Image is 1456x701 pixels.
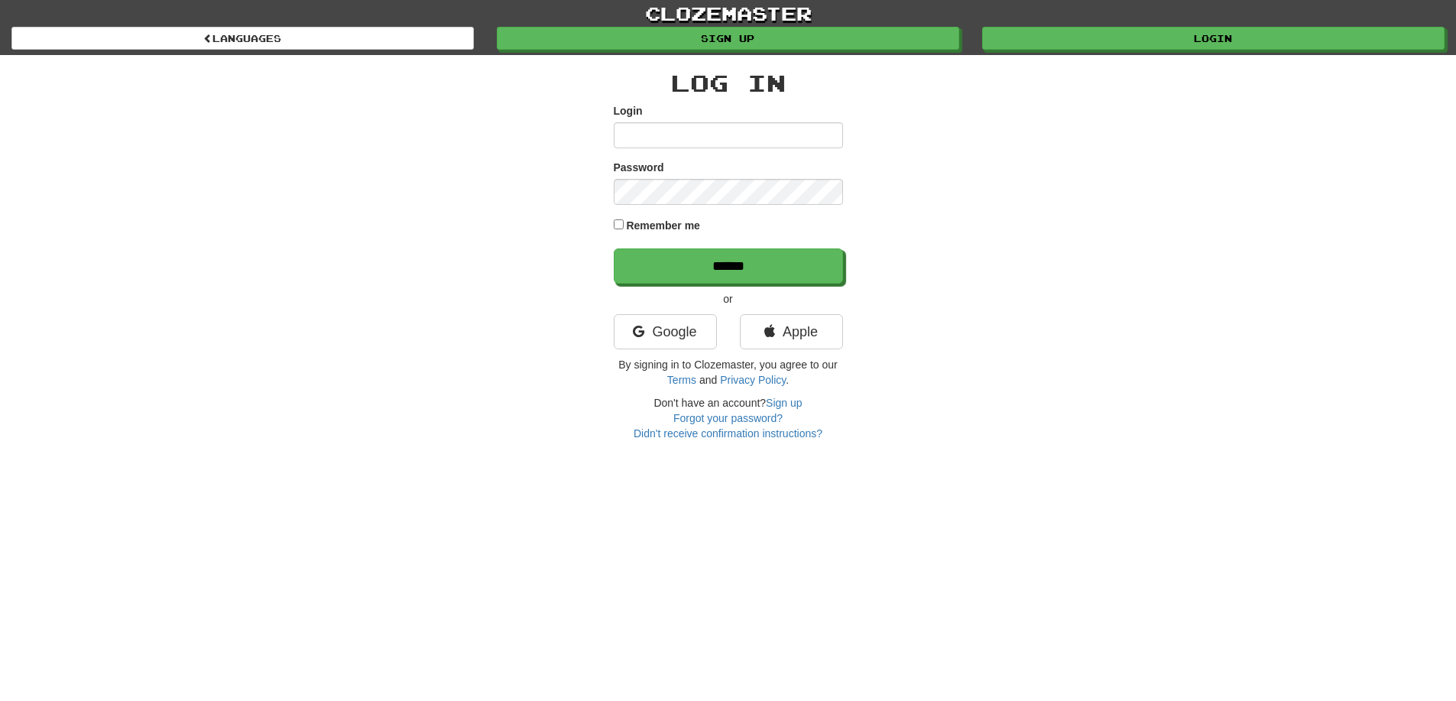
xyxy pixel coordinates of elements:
span: By in to to [618,359,838,371]
a: Terms [667,374,696,386]
span: Cloz [694,359,715,371]
span: si [634,359,641,371]
a: Google [614,314,717,349]
a: Privacy Policy [720,374,786,386]
a: Forgot your password? [673,412,783,424]
p: . [614,357,843,388]
a: Sign up [766,397,802,409]
span: a [780,359,786,371]
span: ur [822,359,838,371]
a: Sign up [497,27,959,50]
span: gning [634,359,667,371]
div: Don't have an account? [614,395,843,441]
span: emaster, [694,359,757,371]
a: Apple [740,314,843,349]
label: Login [614,103,643,118]
label: Password [614,160,664,175]
span: y [760,359,765,371]
a: Login [982,27,1445,50]
a: Didn't receive confirmation instructions? [634,427,822,440]
span: ou [760,359,777,371]
label: Remember me [626,218,700,233]
span: gree [780,359,807,371]
h2: Log In [614,70,843,96]
p: or [614,291,843,307]
a: Languages [11,27,474,50]
span: a [699,374,705,386]
span: nd [699,374,717,386]
span: o [822,359,829,371]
